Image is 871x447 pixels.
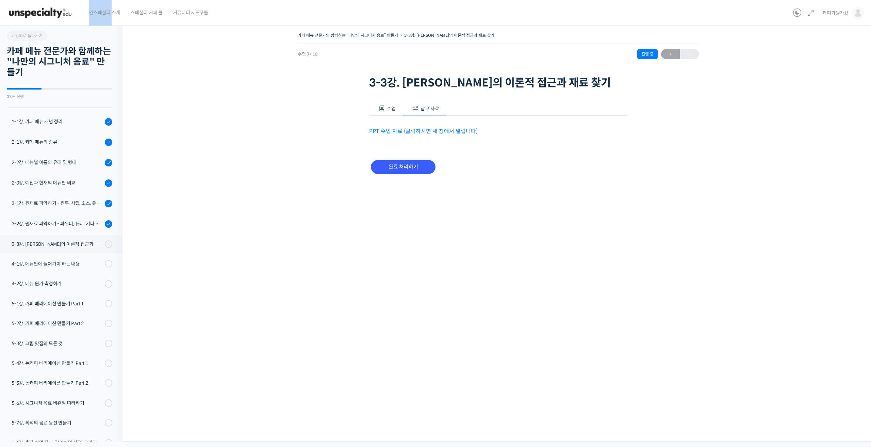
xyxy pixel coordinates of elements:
[88,216,131,233] a: 설정
[21,226,26,232] span: 홈
[12,280,103,287] div: 4-2강. 메뉴 원가 측정하기
[637,49,658,59] div: 진행 중
[12,240,103,248] div: 3-3강. [PERSON_NAME]의 이론적 접근과 재료 찾기
[12,360,103,367] div: 5-4강. 논커피 베리에이션 만들기 Part 1
[369,128,478,135] a: PPT 수업 자료 (클릭하시면 새 창에서 열립니다)
[12,379,103,387] div: 5-5강. 논커피 베리에이션 만들기 Part 2
[12,439,103,446] div: 6-1강. 혼자 하면 장사, 같이하면 사업, 그리고 서비스 애티튜드
[298,33,398,38] a: 카페 메뉴 전문가와 함께하는 “나만의 시그니처 음료” 만들기
[10,33,43,38] span: 강의로 돌아가기
[310,51,318,57] span: / 18
[661,49,680,59] a: ←이전
[12,419,103,427] div: 5-7강. 최적의 음료 동선 만들기
[12,300,103,307] div: 5-1강. 커피 베리에이션 만들기 Part 1
[12,220,103,227] div: 3-2강. 원재료 파악하기 - 파우더, 퓨레, 기타 잔 쉐입, 사용도구
[12,138,103,146] div: 2-1강. 카페 메뉴의 종류
[2,216,45,233] a: 홈
[12,260,103,268] div: 4-1강. 메뉴판에 들어가야 하는 내용
[7,95,112,99] div: 33% 진행
[387,106,396,112] span: 수업
[7,31,48,41] a: 강의로 돌아가기
[12,399,103,407] div: 5-6강. 시그니처 음료 비쥬얼 따라하기
[404,33,494,38] a: 3-3강. [PERSON_NAME]의 이론적 접근과 재료 찾기
[661,50,680,59] span: ←
[371,160,435,174] input: 완료 처리하기
[298,52,318,57] span: 수업 7
[12,179,103,187] div: 2-3강. 예전과 현재의 메뉴판 비교
[822,10,849,16] span: 커피가뭔가요
[369,76,628,89] h1: 3-3강. [PERSON_NAME]의 이론적 접근과 재료 찾기
[7,46,112,78] h2: 카페 메뉴 전문가와 함께하는 "나만의 시그니처 음료" 만들기
[12,118,103,125] div: 1-1강. 카페 메뉴 개념 정리
[421,106,439,112] span: 참고 자료
[12,320,103,327] div: 5-2강. 커피 베리에이션 만들기 Part 2
[45,216,88,233] a: 대화
[12,199,103,207] div: 3-1강. 원재료 파악하기 - 원두, 시럽, 소스, 유제품
[62,226,70,232] span: 대화
[12,159,103,166] div: 2-2강. 메뉴별 이름의 유래 및 형태
[105,226,113,232] span: 설정
[12,340,103,347] div: 5-3강. 크림 맛집의 모든 것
